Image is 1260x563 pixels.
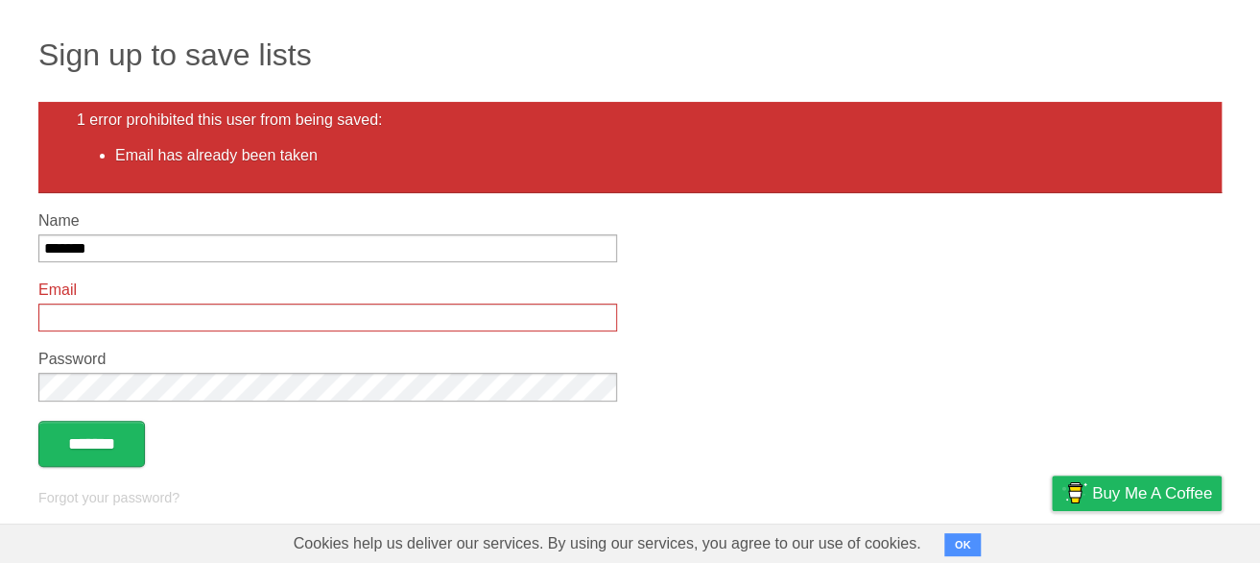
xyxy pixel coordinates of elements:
a: Buy me a coffee [1052,476,1222,511]
button: OK [944,533,982,556]
span: Buy me a coffee [1092,477,1212,510]
li: Email has already been taken [115,144,1183,167]
h2: 1 error prohibited this user from being saved: [77,111,1183,129]
h1: Sign up to save lists [38,32,1222,78]
label: Email [38,281,617,299]
label: Password [38,351,617,368]
img: Buy me a coffee [1061,477,1087,509]
span: Cookies help us deliver our services. By using our services, you agree to our use of cookies. [274,525,940,563]
label: Name [38,212,617,230]
a: Forgot your password? [38,490,179,505]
